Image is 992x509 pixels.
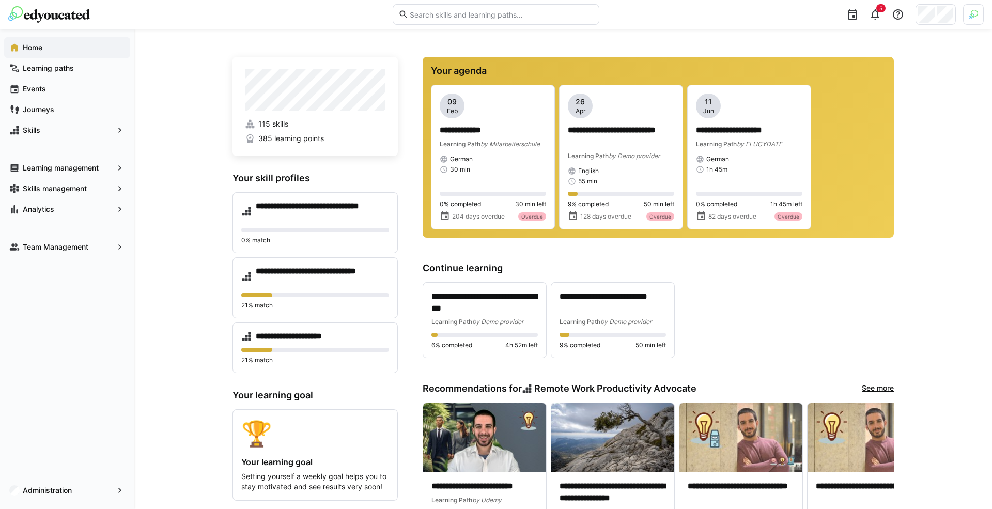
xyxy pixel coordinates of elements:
span: by Mitarbeiterschule [481,140,540,148]
span: Learning Path [560,318,600,326]
a: See more [862,383,894,394]
span: German [706,155,729,163]
span: 55 min [578,177,597,186]
img: image [551,403,674,472]
h3: Your learning goal [233,390,398,401]
span: Learning Path [431,496,472,504]
span: 6% completed [431,341,472,349]
p: Setting yourself a weekly goal helps you to stay motivated and see results very soon! [241,471,389,492]
p: 21% match [241,301,389,310]
span: 50 min left [644,200,674,208]
span: Jun [703,107,714,115]
span: by ELUCYDATE [737,140,782,148]
span: 385 learning points [258,133,324,144]
span: by Demo provider [609,152,660,160]
a: 115 skills [245,119,385,129]
h3: Your agenda [431,65,886,76]
span: German [450,155,473,163]
span: Learning Path [431,318,472,326]
span: Apr [576,107,585,115]
span: Remote Work Productivity Advocate [534,383,696,394]
div: Overdue [518,212,546,221]
span: 1h 45m [706,165,727,174]
h3: Continue learning [423,263,894,274]
img: image [679,403,802,472]
span: Learning Path [696,140,737,148]
span: 0% completed [696,200,737,208]
span: Learning Path [568,152,609,160]
span: by Demo provider [600,318,652,326]
p: 0% match [241,236,389,244]
span: by Demo provider [472,318,523,326]
h4: Your learning goal [241,457,389,467]
span: 26 [576,97,585,107]
span: 0% completed [440,200,481,208]
span: 30 min [450,165,470,174]
span: 50 min left [636,341,666,349]
input: Search skills and learning paths… [409,10,594,19]
h3: Recommendations for [423,383,696,394]
span: Learning Path [440,140,481,148]
span: 30 min left [515,200,546,208]
span: 82 days overdue [708,212,756,221]
span: 4h 52m left [505,341,538,349]
span: 1h 45m left [770,200,802,208]
span: by Udemy [472,496,502,504]
span: 9% completed [568,200,609,208]
img: image [423,403,546,472]
span: 204 days overdue [452,212,505,221]
span: Feb [447,107,458,115]
p: 21% match [241,356,389,364]
span: 115 skills [258,119,288,129]
span: 5 [879,5,882,11]
div: Overdue [646,212,674,221]
span: 09 [447,97,457,107]
span: 128 days overdue [580,212,631,221]
div: Overdue [774,212,802,221]
h3: Your skill profiles [233,173,398,184]
span: English [578,167,599,175]
img: image [808,403,931,472]
span: 11 [705,97,712,107]
span: 9% completed [560,341,600,349]
div: 🏆 [241,418,389,449]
